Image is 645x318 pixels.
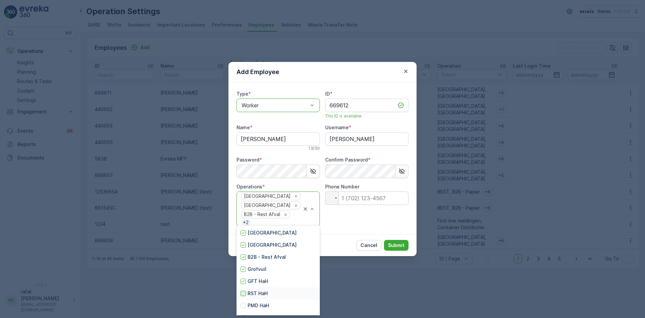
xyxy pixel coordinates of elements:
[242,219,249,226] p: + 2
[248,242,297,248] p: [GEOGRAPHIC_DATA]
[325,191,408,205] input: 1 (702) 123-4567
[248,290,268,297] p: RST HaH
[248,254,286,260] p: B2B - Rest Afval
[242,211,281,218] div: B2B - Rest Afval
[325,157,368,163] label: Confirm Password
[248,278,268,285] p: GFT HaH
[384,240,408,251] button: Submit
[236,91,248,97] label: Type
[325,91,330,97] label: ID
[242,202,292,209] div: [GEOGRAPHIC_DATA]
[236,67,279,77] p: Add Employee
[360,242,377,249] p: Cancel
[388,242,404,249] p: Submit
[236,184,262,189] label: Operations
[248,229,297,236] p: [GEOGRAPHIC_DATA]
[308,146,320,151] p: 13 / 30
[248,302,269,309] p: PMD HaH
[282,212,289,218] div: Remove B2B - Rest Afval
[325,184,359,189] label: Phone Number
[292,202,300,208] div: Remove Prullenbakken
[248,266,266,273] p: Grofvuil
[292,193,300,199] div: Remove Huis aan Huis
[325,125,349,130] label: Username
[242,193,292,200] div: [GEOGRAPHIC_DATA]
[356,240,381,251] button: Cancel
[325,113,361,119] span: This ID is available
[236,125,250,130] label: Name
[236,157,259,163] label: Password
